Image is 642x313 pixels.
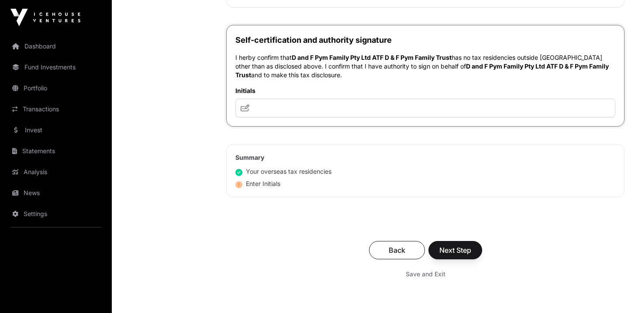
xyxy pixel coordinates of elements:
h2: Summary [235,153,615,162]
div: Enter Initials [235,179,280,188]
div: Your overseas tax residencies [235,167,331,176]
button: Back [369,241,425,259]
a: News [7,183,105,203]
a: Statements [7,141,105,161]
span: Save and Exit [406,270,445,279]
a: Portfolio [7,79,105,98]
button: Next Step [428,241,482,259]
iframe: Chat Widget [598,271,642,313]
span: Next Step [439,245,471,255]
a: Settings [7,204,105,224]
a: Fund Investments [7,58,105,77]
button: Save and Exit [395,266,456,282]
p: I herby confirm that has no tax residencies outside [GEOGRAPHIC_DATA] other than as disclosed abo... [235,53,615,79]
h2: Self-certification and authority signature [235,34,615,46]
a: Invest [7,120,105,140]
img: Icehouse Ventures Logo [10,9,80,26]
span: D and F Pym Family Pty Ltd ATF D & F Pym Family Trust [235,62,609,79]
span: Back [380,245,414,255]
a: Analysis [7,162,105,182]
a: Dashboard [7,37,105,56]
span: D and F Pym Family Pty Ltd ATF D & F Pym Family Trust [292,54,452,61]
label: Initials [235,86,615,95]
a: Transactions [7,100,105,119]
